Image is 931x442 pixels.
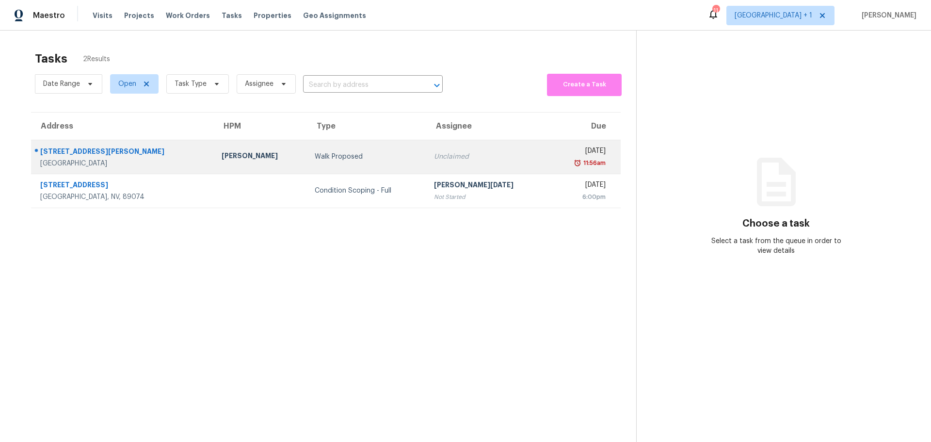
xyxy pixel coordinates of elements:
div: Walk Proposed [315,152,418,162]
div: Not Started [434,192,542,202]
span: Geo Assignments [303,11,366,20]
button: Create a Task [547,74,622,96]
div: 6:00pm [557,192,606,202]
input: Search by address [303,78,416,93]
span: Date Range [43,79,80,89]
th: Type [307,113,426,140]
th: Due [549,113,621,140]
th: Assignee [426,113,549,140]
th: Address [31,113,214,140]
div: 11:56am [581,158,606,168]
span: [GEOGRAPHIC_DATA] + 1 [735,11,812,20]
div: Condition Scoping - Full [315,186,418,196]
span: Task Type [175,79,207,89]
div: 11 [712,6,719,16]
span: Assignee [245,79,273,89]
img: Overdue Alarm Icon [574,158,581,168]
span: Create a Task [552,79,617,90]
span: Work Orders [166,11,210,20]
span: 2 Results [83,54,110,64]
div: Unclaimed [434,152,542,162]
span: Projects [124,11,154,20]
span: Maestro [33,11,65,20]
div: [DATE] [557,146,606,158]
span: Properties [254,11,291,20]
span: [PERSON_NAME] [858,11,916,20]
div: [DATE] [557,180,606,192]
button: Open [430,79,444,92]
div: [GEOGRAPHIC_DATA] [40,159,206,168]
th: HPM [214,113,307,140]
div: [PERSON_NAME][DATE] [434,180,542,192]
h3: Choose a task [742,219,810,229]
div: [STREET_ADDRESS] [40,180,206,192]
div: [PERSON_NAME] [222,151,299,163]
span: Tasks [222,12,242,19]
span: Visits [93,11,112,20]
h2: Tasks [35,54,67,64]
span: Open [118,79,136,89]
div: [STREET_ADDRESS][PERSON_NAME] [40,147,206,159]
div: Select a task from the queue in order to view details [706,236,846,256]
div: [GEOGRAPHIC_DATA], NV, 89074 [40,192,206,202]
